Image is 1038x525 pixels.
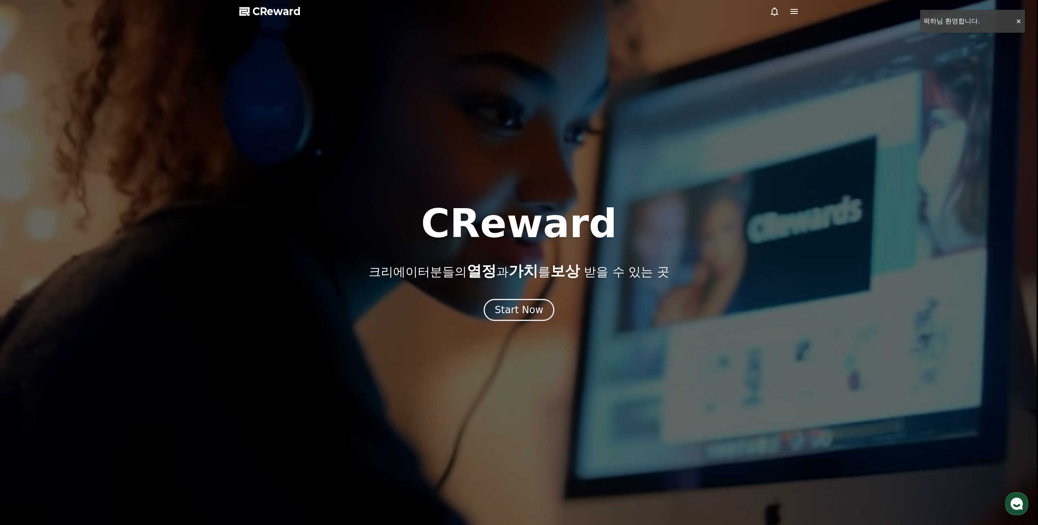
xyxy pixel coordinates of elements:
a: 홈 [2,259,54,280]
button: Start Now [484,299,554,321]
p: 크리에이터분들의 과 를 받을 수 있는 곳 [369,263,669,279]
span: 열정 [467,262,496,279]
span: 설정 [126,271,136,278]
div: Start Now [495,303,543,316]
h1: CReward [421,204,617,243]
a: 설정 [106,259,157,280]
span: 대화 [75,272,85,278]
span: 보상 [550,262,580,279]
a: CReward [239,5,301,18]
a: 대화 [54,259,106,280]
span: 홈 [26,271,31,278]
span: CReward [252,5,301,18]
a: Start Now [484,307,554,315]
span: 가치 [509,262,538,279]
